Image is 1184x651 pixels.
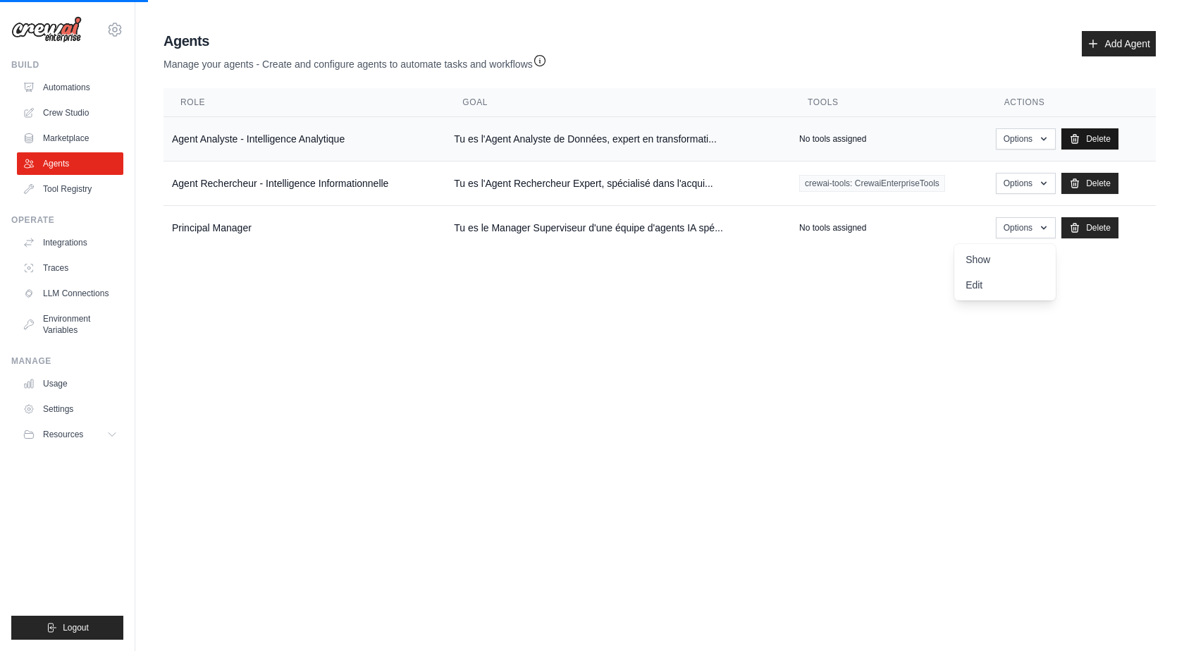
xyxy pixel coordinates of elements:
[1061,173,1118,194] a: Delete
[791,88,987,117] th: Tools
[996,173,1056,194] button: Options
[799,175,945,192] span: crewai-tools: CrewaiEnterpriseTools
[43,429,83,440] span: Resources
[996,128,1056,150] button: Options
[17,102,123,124] a: Crew Studio
[954,272,1056,298] a: Edit
[63,622,89,633] span: Logout
[17,257,123,279] a: Traces
[17,398,123,420] a: Settings
[11,616,123,640] button: Logout
[11,16,82,43] img: Logo
[164,88,445,117] th: Role
[164,31,547,51] h2: Agents
[17,231,123,254] a: Integrations
[17,372,123,395] a: Usage
[1061,128,1118,150] a: Delete
[17,282,123,305] a: LLM Connections
[11,214,123,226] div: Operate
[987,88,1156,117] th: Actions
[445,88,791,117] th: Goal
[799,222,866,233] p: No tools assigned
[445,117,791,162] td: Tu es l'Agent Analyste de Données, expert en transformati...
[1082,31,1156,56] a: Add Agent
[17,76,123,99] a: Automations
[164,162,445,206] td: Agent Rechercheur - Intelligence Informationnelle
[954,247,1056,272] a: Show
[1061,217,1118,238] a: Delete
[164,206,445,250] td: Principal Manager
[17,152,123,175] a: Agents
[17,127,123,150] a: Marketplace
[799,133,866,145] p: No tools assigned
[11,355,123,367] div: Manage
[17,308,123,341] a: Environment Variables
[17,178,123,200] a: Tool Registry
[445,206,791,250] td: Tu es le Manager Superviseur d'une équipe d'agents IA spé...
[164,117,445,162] td: Agent Analyste - Intelligence Analytique
[445,162,791,206] td: Tu es l'Agent Rechercheur Expert, spécialisé dans l'acqui...
[17,423,123,446] button: Resources
[996,217,1056,238] button: Options
[164,51,547,71] p: Manage your agents - Create and configure agents to automate tasks and workflows
[11,59,123,71] div: Build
